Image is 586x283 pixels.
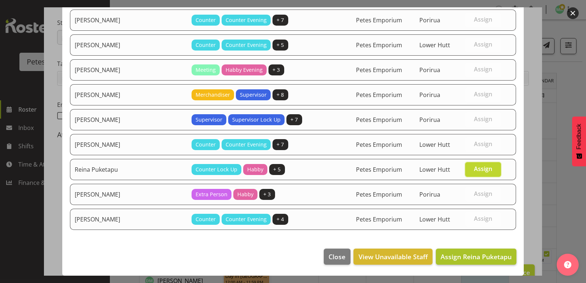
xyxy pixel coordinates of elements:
span: Porirua [419,91,440,99]
span: + 3 [263,190,271,198]
span: Lower Hutt [419,165,450,174]
span: Petes Emporium [356,41,402,49]
span: Petes Emporium [356,16,402,24]
span: Lower Hutt [419,215,450,223]
td: [PERSON_NAME] [70,209,187,230]
span: Supervisor [196,116,222,124]
span: Lower Hutt [419,141,450,149]
span: Petes Emporium [356,215,402,223]
span: Porirua [419,16,440,24]
span: Petes Emporium [356,91,402,99]
button: Close [324,249,350,265]
td: [PERSON_NAME] [70,34,187,56]
span: Porirua [419,116,440,124]
span: Petes Emporium [356,141,402,149]
span: Petes Emporium [356,190,402,198]
span: + 7 [277,141,284,149]
span: Counter [196,41,216,49]
span: Petes Emporium [356,165,402,174]
td: [PERSON_NAME] [70,10,187,31]
td: [PERSON_NAME] [70,184,187,205]
span: Close [329,252,345,261]
span: Assign [474,66,492,73]
span: Counter [196,141,216,149]
span: Assign [474,165,492,172]
td: [PERSON_NAME] [70,109,187,130]
span: Habby Evening [226,66,263,74]
td: [PERSON_NAME] [70,84,187,105]
span: Assign [474,140,492,148]
td: [PERSON_NAME] [70,134,187,155]
button: Feedback - Show survey [572,116,586,166]
span: Assign [474,16,492,23]
img: help-xxl-2.png [564,261,571,268]
span: Habby [237,190,253,198]
span: Supervisor [240,91,267,99]
span: Porirua [419,66,440,74]
span: + 3 [272,66,280,74]
span: Habby [247,165,263,174]
td: Reina Puketapu [70,159,187,180]
span: Assign [474,190,492,197]
span: View Unavailable Staff [359,252,428,261]
span: Feedback [576,124,582,149]
span: Counter Evening [226,41,267,49]
span: + 7 [277,16,284,24]
span: Counter Lock Up [196,165,237,174]
span: + 5 [273,165,281,174]
span: Assign [474,41,492,48]
span: Assign [474,90,492,98]
span: Lower Hutt [419,41,450,49]
span: Extra Person [196,190,227,198]
span: + 5 [277,41,284,49]
span: Counter [196,215,216,223]
span: + 8 [277,91,284,99]
span: Petes Emporium [356,116,402,124]
span: Counter Evening [226,16,267,24]
span: + 7 [290,116,298,124]
span: Supervisor Lock Up [232,116,281,124]
span: Assign Reina Puketapu [441,252,512,261]
span: Counter Evening [226,215,267,223]
span: Counter Evening [226,141,267,149]
span: Counter [196,16,216,24]
button: Assign Reina Puketapu [436,249,516,265]
button: View Unavailable Staff [353,249,432,265]
span: + 4 [277,215,284,223]
span: Merchandiser [196,91,230,99]
span: Assign [474,115,492,123]
span: Petes Emporium [356,66,402,74]
td: [PERSON_NAME] [70,59,187,81]
span: Porirua [419,190,440,198]
span: Meeting [196,66,216,74]
span: Assign [474,215,492,222]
